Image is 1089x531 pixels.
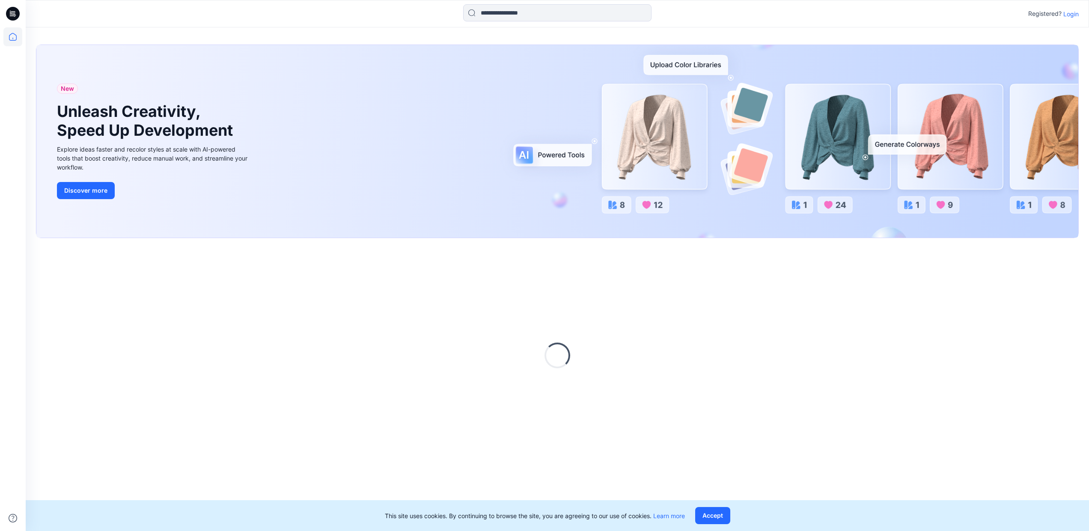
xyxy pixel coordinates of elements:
[57,145,250,172] div: Explore ideas faster and recolor styles at scale with AI-powered tools that boost creativity, red...
[695,507,730,524] button: Accept
[653,512,685,519] a: Learn more
[57,182,250,199] a: Discover more
[1063,9,1079,18] p: Login
[57,182,115,199] button: Discover more
[385,511,685,520] p: This site uses cookies. By continuing to browse the site, you are agreeing to our use of cookies.
[61,84,74,94] span: New
[57,102,237,139] h1: Unleash Creativity, Speed Up Development
[1028,9,1062,19] p: Registered?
